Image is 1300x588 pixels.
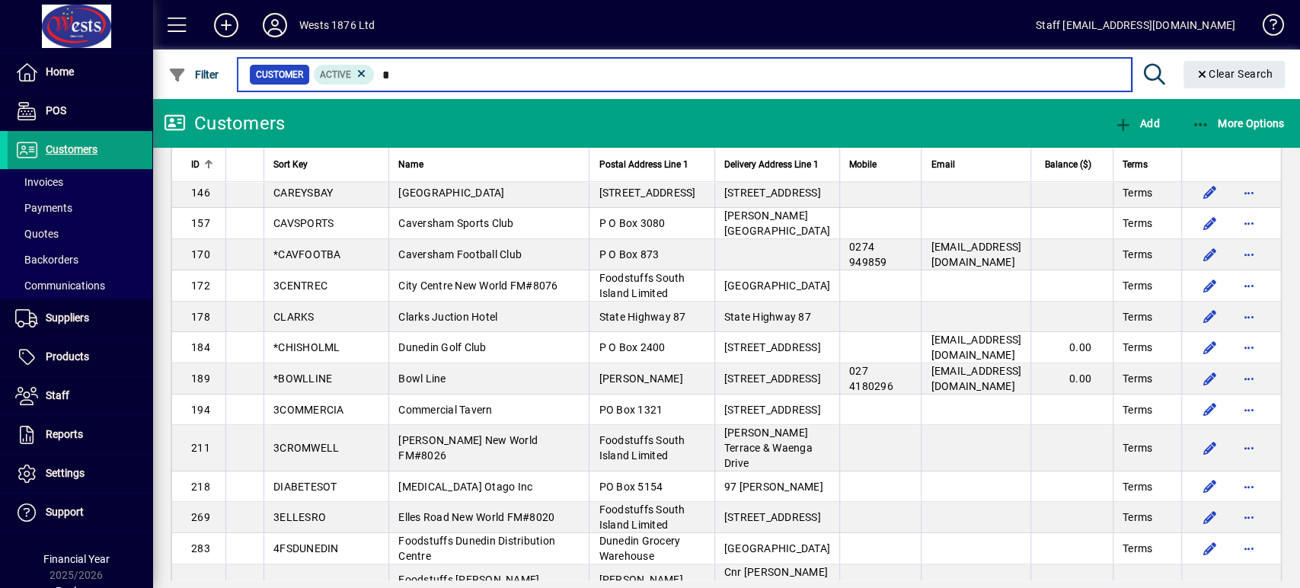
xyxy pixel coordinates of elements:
span: [STREET_ADDRESS] [724,404,821,416]
span: City Centre New World FM#8076 [398,280,557,292]
button: Edit [1197,242,1222,267]
div: Balance ($) [1040,156,1105,173]
span: 269 [191,511,210,523]
span: *CHISHOLML [273,341,340,353]
span: PO Box 5154 [599,481,663,493]
span: Elles Road New World FM#8020 [398,511,554,523]
button: Edit [1197,436,1222,460]
a: Staff [8,377,152,415]
span: POS [46,104,66,117]
div: Wests 1876 Ltd [299,13,375,37]
span: Caversham Sports Club [398,217,513,229]
button: More options [1237,536,1261,561]
a: Knowledge Base [1250,3,1281,53]
span: [PERSON_NAME] New World FM#8026 [398,434,538,462]
span: ID [191,156,200,173]
span: Payments [15,202,72,214]
span: State Highway 87 [599,311,685,323]
a: Backorders [8,247,152,273]
span: Bowl Line [398,372,446,385]
span: 170 [191,248,210,260]
button: Edit [1197,475,1222,499]
span: Terms [1123,402,1152,417]
button: More options [1237,181,1261,205]
span: [EMAIL_ADDRESS][DOMAIN_NAME] [931,334,1021,361]
span: Clarks Juction Hotel [398,311,497,323]
button: Edit [1197,505,1222,529]
button: Edit [1197,181,1222,205]
span: [GEOGRAPHIC_DATA] [398,187,504,199]
span: *CAVFOOTBA [273,248,341,260]
span: Home [46,66,74,78]
span: Balance ($) [1045,156,1091,173]
button: Profile [251,11,299,39]
span: Terms [1123,340,1152,355]
span: [PERSON_NAME] [599,372,682,385]
button: More options [1237,335,1261,360]
span: Settings [46,467,85,479]
button: More options [1237,273,1261,298]
span: Terms [1123,479,1152,494]
span: Terms [1123,247,1152,262]
button: Edit [1197,211,1222,235]
a: Suppliers [8,299,152,337]
button: More options [1237,505,1261,529]
span: Dunedin Golf Club [398,341,486,353]
span: Name [398,156,423,173]
button: More options [1237,398,1261,422]
span: Terms [1123,216,1152,231]
span: [STREET_ADDRESS] [724,341,821,353]
div: Name [398,156,580,173]
span: [EMAIL_ADDRESS][DOMAIN_NAME] [931,365,1021,392]
span: Foodstuffs South Island Limited [599,434,685,462]
span: State Highway 87 [724,311,811,323]
span: P O Box 3080 [599,217,665,229]
span: Sort Key [273,156,308,173]
span: Dunedin Grocery Warehouse [599,535,680,562]
span: Terms [1123,440,1152,455]
a: Payments [8,195,152,221]
span: 3COMMERCIA [273,404,344,416]
span: 184 [191,341,210,353]
span: Terms [1123,510,1152,525]
a: Communications [8,273,152,299]
span: P O Box 873 [599,248,659,260]
button: More options [1237,475,1261,499]
span: More Options [1192,117,1285,129]
span: 218 [191,481,210,493]
div: Email [931,156,1021,173]
button: Filter [164,61,223,88]
span: [GEOGRAPHIC_DATA] [724,280,830,292]
button: More options [1237,211,1261,235]
span: 211 [191,442,210,454]
span: 194 [191,404,210,416]
span: CAVSPORTS [273,217,334,229]
mat-chip: Activation Status: Active [314,65,375,85]
button: Edit [1197,305,1222,329]
span: [STREET_ADDRESS] [724,187,821,199]
span: Email [931,156,954,173]
button: Edit [1197,536,1222,561]
div: Staff [EMAIL_ADDRESS][DOMAIN_NAME] [1036,13,1235,37]
span: PO Box 1321 [599,404,663,416]
span: CAREYSBAY [273,187,333,199]
span: Add [1113,117,1159,129]
span: Postal Address Line 1 [599,156,688,173]
span: Terms [1123,541,1152,556]
a: Home [8,53,152,91]
span: Support [46,506,84,518]
div: ID [191,156,216,173]
span: P O Box 2400 [599,341,665,353]
span: Terms [1123,371,1152,386]
span: [PERSON_NAME][GEOGRAPHIC_DATA] [724,209,830,237]
span: Customers [46,143,97,155]
span: Active [320,69,351,80]
span: [STREET_ADDRESS] [599,187,695,199]
button: Add [1110,110,1163,137]
span: Terms [1123,309,1152,324]
span: 172 [191,280,210,292]
span: DIABETESOT [273,481,337,493]
span: Customer [256,67,303,82]
span: Invoices [15,176,63,188]
button: More Options [1188,110,1289,137]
